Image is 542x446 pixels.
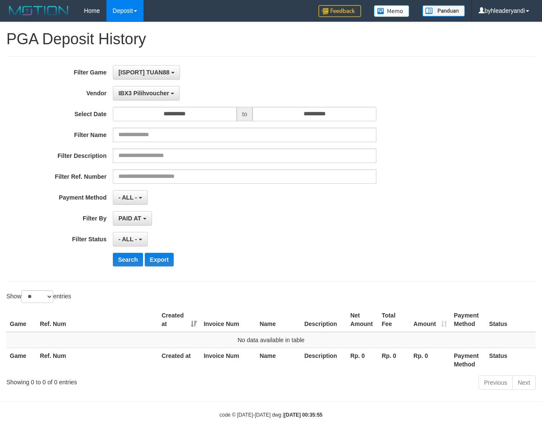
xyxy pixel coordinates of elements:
th: Ref. Num [37,308,158,332]
th: Status [486,308,536,332]
small: code © [DATE]-[DATE] dwg | [220,412,323,418]
a: Next [512,375,536,390]
h1: PGA Deposit History [6,31,536,48]
button: IBX3 Pilihvoucher [113,86,180,100]
th: Payment Method [450,348,486,372]
button: - ALL - [113,232,147,246]
th: Net Amount [347,308,379,332]
th: Invoice Num [200,308,256,332]
button: - ALL - [113,190,147,205]
img: Button%20Memo.svg [374,5,410,17]
a: Previous [479,375,513,390]
button: Search [113,253,143,266]
span: PAID AT [118,215,141,222]
span: - ALL - [118,194,137,201]
th: Rp. 0 [378,348,410,372]
img: MOTION_logo.png [6,4,71,17]
button: [ISPORT] TUAN88 [113,65,180,80]
span: [ISPORT] TUAN88 [118,69,169,76]
th: Game [6,348,37,372]
th: Rp. 0 [410,348,450,372]
th: Created at [158,348,200,372]
label: Show entries [6,290,71,303]
th: Status [486,348,536,372]
th: Name [256,308,301,332]
span: to [237,107,253,121]
select: Showentries [21,290,53,303]
th: Total Fee [378,308,410,332]
th: Payment Method [450,308,486,332]
th: Ref. Num [37,348,158,372]
th: Name [256,348,301,372]
th: Created at: activate to sort column ascending [158,308,200,332]
td: No data available in table [6,332,536,348]
th: Invoice Num [200,348,256,372]
th: Rp. 0 [347,348,379,372]
strong: [DATE] 00:35:55 [284,412,322,418]
button: Export [145,253,174,266]
th: Game [6,308,37,332]
th: Description [301,308,347,332]
th: Description [301,348,347,372]
th: Amount: activate to sort column ascending [410,308,450,332]
img: panduan.png [422,5,465,17]
button: PAID AT [113,211,152,226]
img: Feedback.jpg [318,5,361,17]
span: - ALL - [118,236,137,243]
span: IBX3 Pilihvoucher [118,90,169,97]
div: Showing 0 to 0 of 0 entries [6,375,219,386]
